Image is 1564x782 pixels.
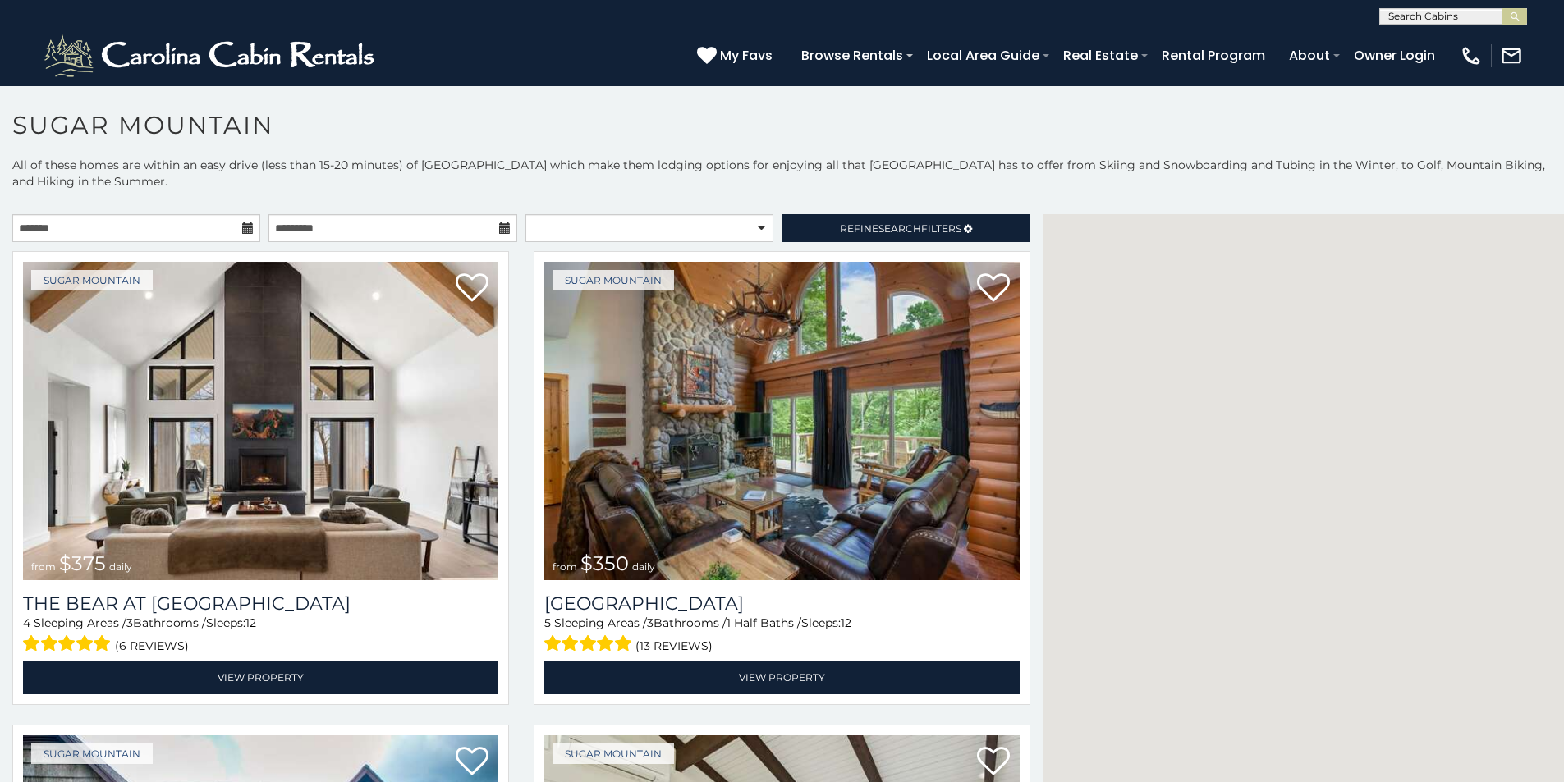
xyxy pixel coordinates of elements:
a: About [1281,41,1338,70]
img: mail-regular-white.png [1500,44,1523,67]
div: Sleeping Areas / Bathrooms / Sleeps: [23,615,498,656]
a: Sugar Mountain [31,743,153,764]
a: Sugar Mountain [553,270,674,290]
a: Local Area Guide [919,41,1048,70]
img: The Bear At Sugar Mountain [23,262,498,580]
span: $350 [580,551,629,575]
a: Owner Login [1346,41,1443,70]
a: Rental Program [1154,41,1273,70]
h3: The Bear At Sugar Mountain [23,592,498,615]
a: The Bear At [GEOGRAPHIC_DATA] [23,592,498,615]
span: 12 [245,615,256,630]
span: 5 [544,615,551,630]
a: Add to favorites [977,272,1010,306]
span: Refine Filters [840,222,961,235]
a: Real Estate [1055,41,1146,70]
span: 12 [841,615,851,630]
a: Add to favorites [977,745,1010,780]
span: (13 reviews) [635,635,713,656]
span: from [553,560,577,573]
a: View Property [544,661,1020,694]
span: 3 [647,615,654,630]
div: Sleeping Areas / Bathrooms / Sleeps: [544,615,1020,656]
a: The Bear At Sugar Mountain from $375 daily [23,262,498,580]
span: daily [632,560,655,573]
a: View Property [23,661,498,694]
img: White-1-2.png [41,31,382,80]
span: 3 [126,615,133,630]
a: Sugar Mountain [553,743,674,764]
a: Add to favorites [456,272,488,306]
a: Sugar Mountain [31,270,153,290]
span: Search [878,222,921,235]
h3: Grouse Moor Lodge [544,592,1020,615]
span: (6 reviews) [115,635,189,656]
a: Add to favorites [456,745,488,780]
span: 1 Half Baths / [727,615,801,630]
span: 4 [23,615,30,630]
img: Grouse Moor Lodge [544,262,1020,580]
span: My Favs [720,45,773,66]
a: [GEOGRAPHIC_DATA] [544,592,1020,615]
span: $375 [59,551,106,575]
img: phone-regular-white.png [1460,44,1483,67]
a: Browse Rentals [793,41,911,70]
span: from [31,560,56,573]
span: daily [109,560,132,573]
a: RefineSearchFilters [782,214,1030,242]
a: My Favs [697,45,777,66]
a: Grouse Moor Lodge from $350 daily [544,262,1020,580]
